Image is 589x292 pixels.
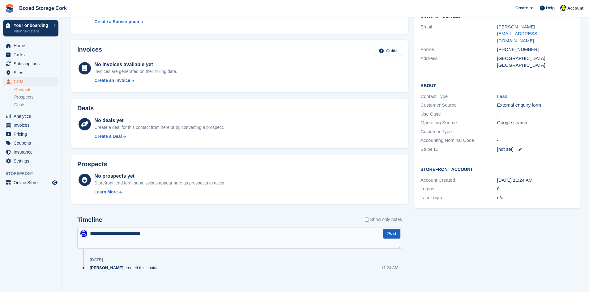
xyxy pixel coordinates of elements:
[497,94,507,99] a: Lead
[365,216,402,223] label: Show only notes
[14,87,58,93] a: Contacts
[420,194,497,201] div: Last Login
[420,82,574,88] h2: About
[14,148,51,156] span: Insurance
[14,130,51,138] span: Pricing
[14,139,51,147] span: Coupons
[14,77,51,86] span: CRM
[3,41,58,50] a: menu
[77,216,102,223] h2: Timeline
[6,171,62,177] span: Storefront
[420,93,497,100] div: Contact Type
[14,23,50,28] p: Your onboarding
[94,61,177,68] div: No invoices available yet
[94,19,139,25] div: Create a Subscription
[497,128,574,135] div: -
[497,185,574,193] div: 0
[94,189,227,195] a: Learn More
[14,28,50,34] p: View next steps
[94,117,224,124] div: No deals yet
[3,50,58,59] a: menu
[497,62,574,69] div: [GEOGRAPHIC_DATA]
[420,102,497,109] div: Customer Source
[94,189,117,195] div: Learn More
[420,137,497,144] div: Accounting Nominal Code
[14,94,33,100] span: Prospects
[3,178,58,187] a: menu
[420,185,497,193] div: Logins
[80,230,87,237] img: Vincent
[515,5,528,11] span: Create
[77,105,94,112] h2: Deals
[3,68,58,77] a: menu
[14,68,51,77] span: Sites
[3,139,58,147] a: menu
[14,50,51,59] span: Tasks
[94,19,170,25] a: Create a Subscription
[77,46,102,56] h2: Invoices
[3,157,58,165] a: menu
[14,178,51,187] span: Online Store
[17,3,69,13] a: Boxed Storage Cork
[497,137,574,144] div: -
[3,77,58,86] a: menu
[420,166,574,172] h2: Storefront Account
[497,119,574,126] div: Google search
[14,157,51,165] span: Settings
[365,216,369,223] input: Show only notes
[94,172,227,180] div: No prospects yet
[567,5,583,11] span: Account
[3,121,58,129] a: menu
[90,265,163,271] div: created this contact
[14,102,58,108] a: Deals
[5,4,14,13] img: stora-icon-8386f47178a22dfd0bd8f6a31ec36ba5ce8667c1dd55bd0f319d3a0aa187defe.svg
[94,77,130,84] div: Create an Invoice
[497,177,574,184] div: [DATE] 11:24 AM
[420,128,497,135] div: Customer Type
[420,119,497,126] div: Marketing Source
[497,46,574,53] div: [PHONE_NUMBER]
[94,133,224,140] a: Create a Deal
[497,111,574,118] div: -
[420,177,497,184] div: Account Created
[497,146,574,153] div: [not set]
[3,112,58,121] a: menu
[90,257,103,262] div: [DATE]
[77,161,107,168] h2: Prospects
[3,130,58,138] a: menu
[497,102,574,109] div: External enquiry form
[546,5,555,11] span: Help
[3,59,58,68] a: menu
[497,55,574,62] div: [GEOGRAPHIC_DATA]
[420,146,497,153] div: Stripe ID
[94,68,177,75] div: Invoices are generated on their billing date.
[14,121,51,129] span: Invoices
[51,179,58,186] a: Preview store
[14,41,51,50] span: Home
[94,133,122,140] div: Create a Deal
[14,112,51,121] span: Analytics
[14,59,51,68] span: Subscriptions
[14,102,25,108] span: Deals
[497,194,574,201] div: n/a
[420,23,497,44] div: Email
[14,94,58,100] a: Prospects
[375,46,402,56] a: Guide
[94,180,227,186] div: Storefront lead form submissions appear here as prospects to action.
[94,124,224,131] div: Create a deal for this contact from here or by converting a prospect.
[420,111,497,118] div: Use Case
[420,55,497,69] div: Address
[381,265,398,271] div: 11:24 AM
[497,24,539,43] a: [PERSON_NAME][EMAIL_ADDRESS][DOMAIN_NAME]
[383,229,400,239] button: Post
[420,46,497,53] div: Phone
[3,148,58,156] a: menu
[560,5,566,11] img: Vincent
[90,265,123,271] span: [PERSON_NAME]
[3,20,58,36] a: Your onboarding View next steps
[94,77,177,84] a: Create an Invoice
